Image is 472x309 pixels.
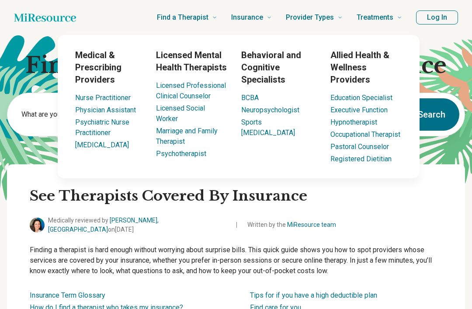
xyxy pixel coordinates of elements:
a: Sports [MEDICAL_DATA] [241,118,295,137]
a: Psychotherapist [156,149,206,158]
a: Education Specialist [330,94,392,102]
h3: Licensed Mental Health Therapists [156,49,227,73]
h3: Medical & Prescribing Providers [75,49,142,86]
span: on [DATE] [108,226,134,233]
a: Home page [14,9,76,26]
a: [MEDICAL_DATA] [75,141,129,149]
span: Written by the [247,220,336,229]
a: Occupational Therapist [330,130,400,139]
a: Nurse Practitioner [75,94,131,102]
a: Tips for if you have a high deductible plan [250,291,377,299]
a: Hypnotherapist [330,118,377,126]
span: Provider Types [286,11,334,24]
a: Licensed Professional Clinical Counselor [156,81,226,100]
span: Medically reviewed by [48,216,228,234]
a: Insurance Term Glossary [30,291,105,299]
h2: See Therapists Covered By Insurance [30,187,442,205]
a: Licensed Social Worker [156,104,205,123]
button: Log In [416,10,458,24]
a: MiResource team [287,221,336,228]
p: Finding a therapist is hard enough without worrying about surprise bills. This quick guide shows ... [30,245,442,276]
h3: Behavioral and Cognitive Specialists [241,49,317,86]
span: Insurance [231,11,263,24]
div: Provider Types [5,35,472,178]
a: BCBA [241,94,259,102]
a: [PERSON_NAME], [GEOGRAPHIC_DATA] [48,217,159,233]
a: Neuropsychologist [241,106,299,114]
a: Executive Function [330,106,388,114]
span: Treatments [357,11,393,24]
h3: Allied Health & Wellness Providers [330,49,402,86]
a: Registered Dietitian [330,155,392,163]
a: Psychiatric Nurse Practitioner [75,118,129,137]
a: Pastoral Counselor [330,142,389,151]
span: Find a Therapist [157,11,208,24]
a: Marriage and Family Therapist [156,127,218,146]
a: Physician Assistant [75,106,136,114]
